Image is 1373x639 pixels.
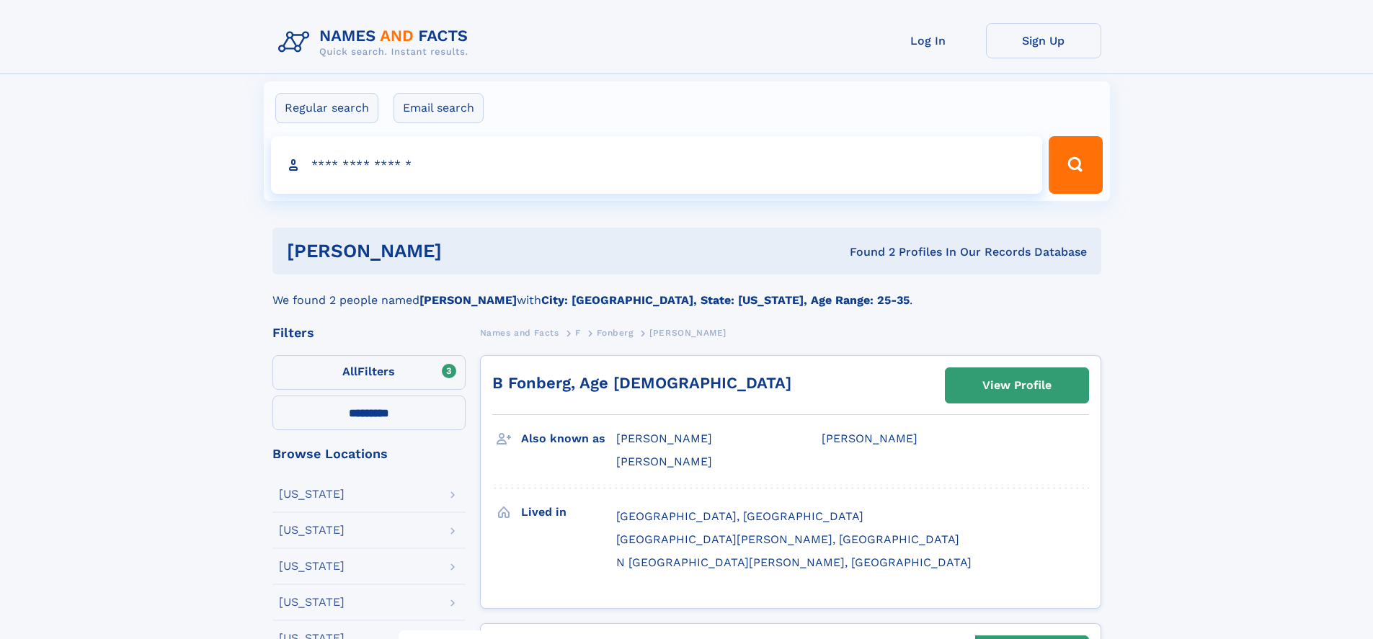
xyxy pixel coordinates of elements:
a: Fonberg [597,323,633,341]
img: Logo Names and Facts [272,23,480,62]
div: [US_STATE] [279,524,345,536]
b: City: [GEOGRAPHIC_DATA], State: [US_STATE], Age Range: 25-35 [541,293,910,307]
label: Filters [272,355,466,390]
span: [PERSON_NAME] [649,328,727,338]
h3: Also known as [521,426,616,451]
span: N [GEOGRAPHIC_DATA][PERSON_NAME], [GEOGRAPHIC_DATA] [616,555,972,569]
label: Email search [394,93,484,123]
div: [US_STATE] [279,488,345,500]
a: F [575,323,581,341]
span: [GEOGRAPHIC_DATA], [GEOGRAPHIC_DATA] [616,509,863,523]
span: [PERSON_NAME] [822,432,917,445]
a: Sign Up [986,23,1101,58]
label: Regular search [275,93,378,123]
button: Search Button [1049,136,1102,194]
div: Filters [272,326,466,339]
a: Log In [871,23,986,58]
div: Browse Locations [272,447,466,460]
div: [US_STATE] [279,560,345,572]
span: All [342,365,357,378]
input: search input [271,136,1043,194]
span: F [575,328,581,338]
b: [PERSON_NAME] [419,293,517,307]
h3: Lived in [521,500,616,524]
div: [US_STATE] [279,596,345,608]
span: [PERSON_NAME] [616,432,712,445]
h1: [PERSON_NAME] [287,242,646,260]
span: Fonberg [597,328,633,338]
a: B Fonberg, Age [DEMOGRAPHIC_DATA] [492,374,791,392]
div: We found 2 people named with . [272,274,1101,309]
a: View Profile [946,368,1088,403]
div: Found 2 Profiles In Our Records Database [646,244,1087,260]
a: Names and Facts [480,323,559,341]
span: [GEOGRAPHIC_DATA][PERSON_NAME], [GEOGRAPHIC_DATA] [616,532,959,546]
div: View Profile [982,369,1052,402]
span: [PERSON_NAME] [616,455,712,468]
